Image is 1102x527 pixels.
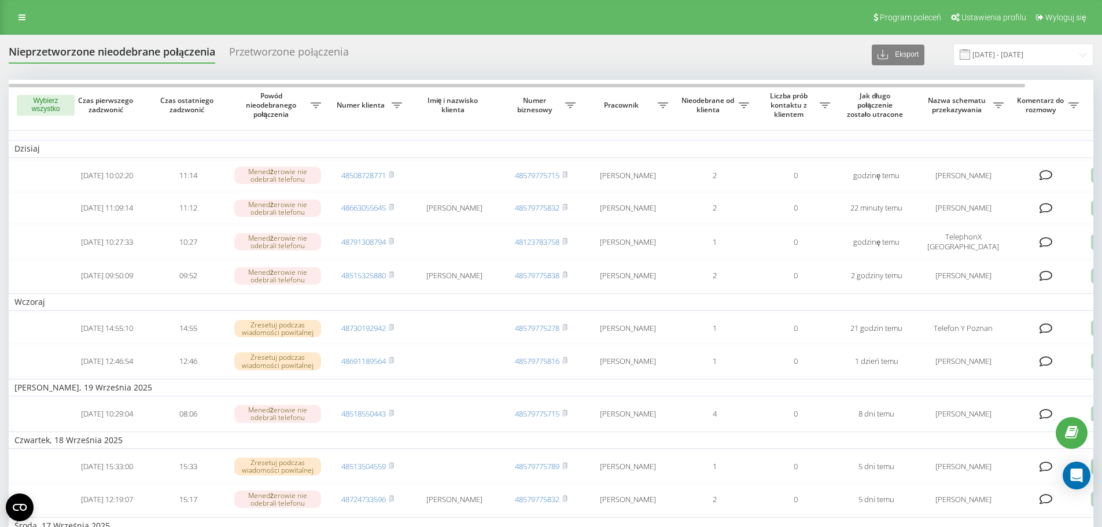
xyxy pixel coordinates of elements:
a: 48515325880 [341,270,386,281]
span: Program poleceń [880,13,941,22]
button: Wybierz wszystko [17,95,75,116]
td: [PERSON_NAME] [581,160,674,191]
button: Eksport [872,45,924,65]
span: Imię i nazwisko klienta [418,96,491,114]
td: [PERSON_NAME] [917,193,1009,223]
td: 12:46 [148,346,228,377]
td: [DATE] 12:46:54 [67,346,148,377]
td: [DATE] 15:33:00 [67,451,148,482]
td: 0 [755,484,836,515]
a: 48579775838 [515,270,559,281]
a: 48579775278 [515,323,559,333]
td: [DATE] 10:02:20 [67,160,148,191]
td: 1 [674,451,755,482]
td: [DATE] 14:55:10 [67,313,148,344]
td: [PERSON_NAME] [581,399,674,429]
td: 0 [755,451,836,482]
td: [PERSON_NAME] [408,260,500,291]
a: 48730192942 [341,323,386,333]
div: Menedżerowie nie odebrali telefonu [234,491,321,508]
td: 09:52 [148,260,228,291]
td: [PERSON_NAME] [917,346,1009,377]
a: 48724733596 [341,494,386,504]
td: [PERSON_NAME] [917,451,1009,482]
td: godzinę temu [836,160,917,191]
div: Nieprzetworzone nieodebrane połączenia [9,46,215,64]
span: Numer biznesowy [506,96,565,114]
td: 0 [755,260,836,291]
div: Menedżerowie nie odebrali telefonu [234,200,321,217]
td: [DATE] 09:50:09 [67,260,148,291]
td: 1 dzień temu [836,346,917,377]
span: Czas pierwszego zadzwonić [76,96,138,114]
a: 48579775816 [515,356,559,366]
span: Jak długo połączenie zostało utracone [845,91,908,119]
span: Czas ostatniego zadzwonić [157,96,219,114]
a: 48579775832 [515,494,559,504]
td: 8 dni temu [836,399,917,429]
td: 2 [674,260,755,291]
td: [PERSON_NAME] [581,346,674,377]
td: 0 [755,193,836,223]
td: [PERSON_NAME] [917,260,1009,291]
td: 08:06 [148,399,228,429]
a: 48663055645 [341,202,386,213]
td: [PERSON_NAME] [917,160,1009,191]
td: [PERSON_NAME] [581,451,674,482]
td: [PERSON_NAME] [917,399,1009,429]
div: Zresetuj podczas wiadomości powitalnej [234,320,321,337]
td: 10:27 [148,226,228,258]
div: Przetworzone połączenia [229,46,349,64]
td: [DATE] 10:29:04 [67,399,148,429]
td: 11:14 [148,160,228,191]
td: 14:55 [148,313,228,344]
div: Menedżerowie nie odebrali telefonu [234,405,321,422]
span: Powód nieodebranego połączenia [234,91,311,119]
td: [PERSON_NAME] [917,484,1009,515]
td: 11:12 [148,193,228,223]
td: [PERSON_NAME] [581,193,674,223]
td: 2 [674,160,755,191]
span: Komentarz do rozmowy [1015,96,1068,114]
td: 1 [674,226,755,258]
button: Open CMP widget [6,493,34,521]
span: Wyloguj się [1045,13,1086,22]
td: 21 godzin temu [836,313,917,344]
td: TelephonX [GEOGRAPHIC_DATA] [917,226,1009,258]
td: 0 [755,399,836,429]
td: [PERSON_NAME] [581,226,674,258]
td: 15:17 [148,484,228,515]
td: [DATE] 11:09:14 [67,193,148,223]
td: [PERSON_NAME] [408,193,500,223]
div: Menedżerowie nie odebrali telefonu [234,267,321,285]
td: 0 [755,160,836,191]
a: 48518550443 [341,408,386,419]
td: 5 dni temu [836,451,917,482]
div: Open Intercom Messenger [1063,462,1090,489]
td: 1 [674,346,755,377]
td: [PERSON_NAME] [581,260,674,291]
div: Menedżerowie nie odebrali telefonu [234,167,321,184]
a: 48508728771 [341,170,386,180]
td: 5 dni temu [836,484,917,515]
a: 48579775715 [515,170,559,180]
td: 2 [674,193,755,223]
div: Zresetuj podczas wiadomości powitalnej [234,458,321,475]
td: 2 godziny temu [836,260,917,291]
td: 2 [674,484,755,515]
span: Pracownik [587,101,658,110]
a: 48579775789 [515,461,559,471]
td: godzinę temu [836,226,917,258]
a: 48123783758 [515,237,559,247]
span: Ustawienia profilu [961,13,1026,22]
td: Telefon Y Poznan [917,313,1009,344]
div: Menedżerowie nie odebrali telefonu [234,233,321,250]
td: [PERSON_NAME] [581,484,674,515]
td: [DATE] 10:27:33 [67,226,148,258]
td: [PERSON_NAME] [581,313,674,344]
td: 1 [674,313,755,344]
a: 48513504559 [341,461,386,471]
a: 48579775832 [515,202,559,213]
td: 4 [674,399,755,429]
td: 22 minuty temu [836,193,917,223]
